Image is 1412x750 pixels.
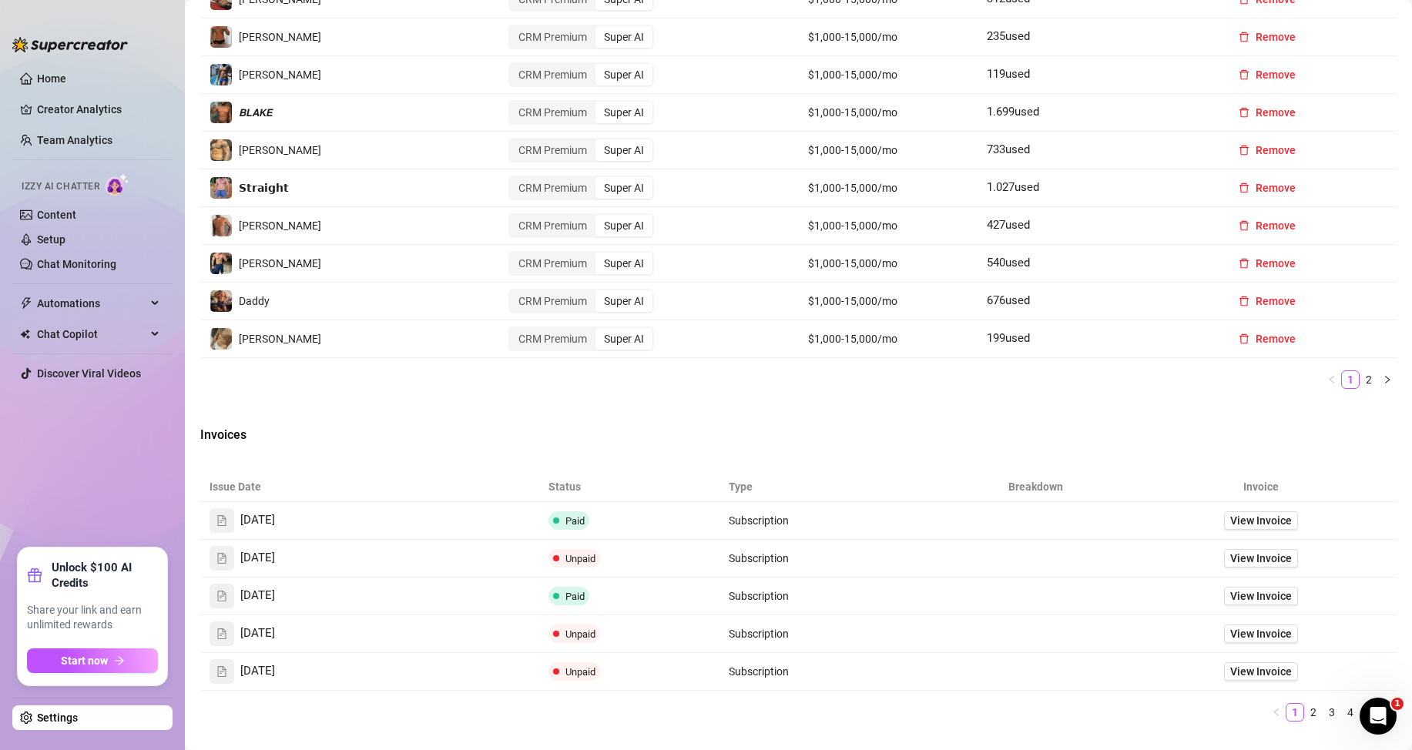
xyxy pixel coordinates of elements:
span: Daddy [239,295,270,307]
button: Remove [1226,176,1308,200]
span: Remove [1256,257,1296,270]
li: 1 [1341,370,1360,389]
a: 1 [1342,371,1359,388]
div: Super AI [595,215,652,236]
span: View Invoice [1230,550,1292,567]
a: View Invoice [1224,549,1298,568]
span: file-text [216,553,227,564]
img: 𝗦𝘁𝗿𝗮𝗶𝗴𝗵𝘁 [210,177,232,199]
img: Anthony [210,26,232,48]
span: Paid [565,591,585,602]
span: Remove [1256,295,1296,307]
span: Unpaid [565,666,595,678]
span: Subscription [729,628,789,640]
span: [DATE] [240,587,275,605]
strong: Unlock $100 AI Credits [52,560,158,591]
li: Next Page [1378,370,1397,389]
span: View Invoice [1230,588,1292,604]
a: Home [37,72,66,85]
td: $1,000-15,000/mo [799,132,978,169]
div: Super AI [595,290,652,312]
span: [PERSON_NAME] [239,69,321,81]
div: CRM Premium [510,102,595,123]
img: Nathan [210,215,232,236]
li: 4 [1341,703,1360,722]
span: Invoices [200,426,459,444]
span: delete [1239,182,1249,193]
span: Share your link and earn unlimited rewards [27,603,158,633]
span: 427 used [987,218,1030,232]
span: [PERSON_NAME] [239,219,321,232]
div: segmented control [508,25,654,49]
span: 1.699 used [987,105,1039,119]
a: Content [37,209,76,221]
div: CRM Premium [510,215,595,236]
span: Remove [1256,106,1296,119]
img: Thomas [210,328,232,350]
span: Paid [565,515,585,527]
span: 540 used [987,256,1030,270]
li: 2 [1304,703,1323,722]
img: logo-BBDzfeDw.svg [12,37,128,52]
a: Discover Viral Videos [37,367,141,380]
span: Remove [1256,69,1296,81]
iframe: Intercom live chat [1360,698,1397,735]
td: $1,000-15,000/mo [799,56,978,94]
a: 3 [1323,704,1340,721]
div: Super AI [595,177,652,199]
span: file-text [216,515,227,526]
span: delete [1239,145,1249,156]
button: Remove [1226,62,1308,87]
a: View Invoice [1224,511,1298,530]
span: Subscription [729,514,789,527]
span: Unpaid [565,553,595,564]
span: [PERSON_NAME] [239,144,321,156]
img: Paul [210,253,232,274]
div: Super AI [595,328,652,350]
div: CRM Premium [510,64,595,85]
span: [DATE] [240,624,275,643]
div: segmented control [508,289,654,313]
span: Remove [1256,333,1296,345]
span: View Invoice [1230,625,1292,642]
img: Daddy [210,290,232,312]
span: 𝘽𝙇𝘼𝙆𝙀 [239,106,273,119]
li: Previous Page [1323,370,1341,389]
img: Arthur [210,64,232,85]
a: View Invoice [1224,624,1298,643]
span: delete [1239,333,1249,344]
button: Remove [1226,138,1308,162]
span: arrow-right [114,655,125,666]
td: $1,000-15,000/mo [799,207,978,245]
div: Super AI [595,102,652,123]
span: thunderbolt [20,297,32,310]
a: 4 [1342,704,1359,721]
span: Start now [61,655,108,667]
span: 1 [1391,698,1404,710]
th: Type [719,472,945,502]
span: 199 used [987,331,1030,345]
span: gift [27,568,42,583]
a: 2 [1305,704,1322,721]
span: Remove [1256,182,1296,194]
div: segmented control [508,62,654,87]
button: Start nowarrow-right [27,648,158,673]
span: delete [1239,296,1249,306]
span: 733 used [987,142,1030,156]
div: Super AI [595,139,652,161]
span: 119 used [987,67,1030,81]
span: file-text [216,591,227,601]
th: Invoice [1125,472,1397,502]
div: Super AI [595,253,652,274]
button: Remove [1226,289,1308,313]
span: Remove [1256,219,1296,232]
span: Automations [37,291,146,316]
span: [DATE] [240,511,275,530]
span: 1.027 used [987,180,1039,194]
span: left [1327,375,1337,384]
span: 𝗦𝘁𝗿𝗮𝗶𝗴𝗵𝘁 [239,182,289,194]
span: 235 used [987,29,1030,43]
th: Status [539,472,719,502]
li: 1 [1286,703,1304,722]
span: [PERSON_NAME] [239,333,321,345]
